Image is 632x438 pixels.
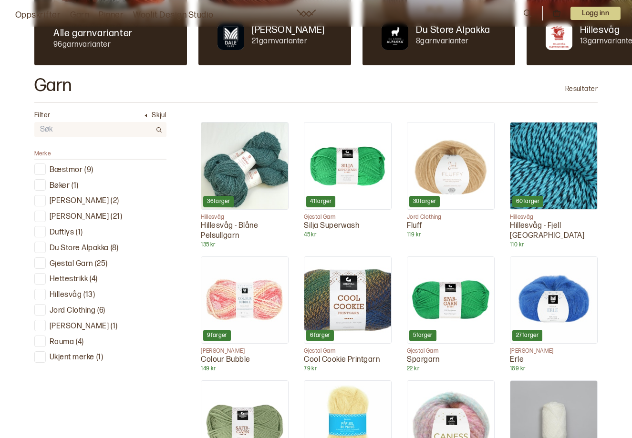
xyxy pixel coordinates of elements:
[407,365,495,373] p: 22 kr
[34,150,51,157] span: Merke
[201,365,289,373] p: 149 kr
[407,214,495,221] p: Jord Clothing
[407,231,495,239] p: 119 kr
[99,9,124,22] a: Pinner
[413,198,436,205] p: 30 farger
[304,122,391,209] img: Silja Superwash
[207,198,230,205] p: 36 farger
[304,214,392,221] p: Gjestal Garn
[50,322,109,332] p: [PERSON_NAME]
[304,355,392,365] p: Cool Cookie Printgarn
[50,353,94,363] p: Ukjent merke
[516,332,539,339] p: 27 farger
[416,37,490,47] p: 8 garnvarianter
[297,10,316,17] a: Woolit
[50,181,70,191] p: Bøker
[252,37,325,47] p: 21 garnvarianter
[310,198,332,205] p: 41 farger
[510,256,598,373] a: Erle27farger[PERSON_NAME]Erle189 kr
[207,332,227,339] p: 9 farger
[76,228,83,238] p: ( 1 )
[201,122,288,209] img: Hillesvåg - Blåne Pelsullgarn
[201,122,289,249] a: Hillesvåg - Blåne Pelsullgarn36fargerHillesvågHillesvåg - Blåne Pelsullgarn135 kr
[510,365,598,373] p: 189 kr
[546,23,572,50] img: Merkegarn
[304,122,392,239] a: Silja Superwash41fargerGjestal GarnSilja Superwash45 kr
[304,231,392,239] p: 45 kr
[133,9,214,22] a: Woolit Design Studio
[510,221,598,241] p: Hillesvåg - Fjell [GEOGRAPHIC_DATA]
[201,355,289,365] p: Colour Bubble
[72,181,78,191] p: ( 1 )
[50,337,74,347] p: Rauma
[218,23,244,50] img: Merkegarn
[304,221,392,231] p: Silja Superwash
[570,7,621,20] button: User dropdown
[50,165,83,175] p: Bæstmor
[53,27,133,40] p: Alle garnvarianter
[510,257,597,344] img: Erle
[111,212,122,222] p: ( 21 )
[580,23,620,37] p: Hillesvåg
[111,244,118,254] p: ( 8 )
[84,165,93,175] p: ( 9 )
[565,84,598,94] p: Resultater
[90,275,97,285] p: ( 4 )
[50,244,109,254] p: Du Store Alpakka
[252,23,325,37] p: [PERSON_NAME]
[97,306,105,316] p: ( 6 )
[516,198,539,205] p: 60 farger
[407,221,495,231] p: Fluff
[96,353,103,363] p: ( 1 )
[50,259,93,269] p: Gjestal Garn
[50,228,74,238] p: Duftlys
[34,77,72,95] h2: Garn
[201,214,289,221] p: Hillesvåg
[382,23,408,50] img: Merkegarn
[201,241,289,249] p: 135 kr
[70,9,89,22] a: Garn
[201,257,288,344] img: Colour Bubble
[304,347,392,355] p: Gjestal Garn
[50,212,109,222] p: [PERSON_NAME]
[50,306,95,316] p: Jord Clothing
[34,123,151,137] input: Søk
[83,290,95,300] p: ( 13 )
[407,122,495,239] a: Fluff30fargerJord ClothingFluff119 kr
[15,9,61,22] a: Oppskrifter
[50,275,88,285] p: Hettestrikk
[304,365,392,373] p: 79 kr
[50,196,109,206] p: [PERSON_NAME]
[570,7,621,20] p: Logg inn
[407,257,494,344] img: Spargarn
[201,221,289,241] p: Hillesvåg - Blåne Pelsullgarn
[34,111,51,120] p: Filter
[510,347,598,355] p: [PERSON_NAME]
[510,355,598,365] p: Erle
[152,111,166,120] p: Skjul
[407,256,495,373] a: Spargarn5fargerGjestal GarnSpargarn22 kr
[510,122,598,249] a: Hillesvåg - Fjell Sokkegarn60fargerHillesvågHillesvåg - Fjell [GEOGRAPHIC_DATA]110 kr
[407,122,494,209] img: Fluff
[416,23,490,37] p: Du Store Alpakka
[304,257,391,344] img: Cool Cookie Printgarn
[50,290,82,300] p: Hillesvåg
[201,347,289,355] p: [PERSON_NAME]
[76,337,83,347] p: ( 4 )
[53,40,133,50] p: 96 garnvarianter
[407,355,495,365] p: Spargarn
[111,322,117,332] p: ( 1 )
[510,122,597,209] img: Hillesvåg - Fjell Sokkegarn
[510,214,598,221] p: Hillesvåg
[304,256,392,373] a: Cool Cookie Printgarn6fargerGjestal GarnCool Cookie Printgarn79 kr
[510,241,598,249] p: 110 kr
[95,259,108,269] p: ( 25 )
[111,196,119,206] p: ( 2 )
[413,332,433,339] p: 5 farger
[310,332,330,339] p: 6 farger
[201,256,289,373] a: Colour Bubble9farger[PERSON_NAME]Colour Bubble149 kr
[407,347,495,355] p: Gjestal Garn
